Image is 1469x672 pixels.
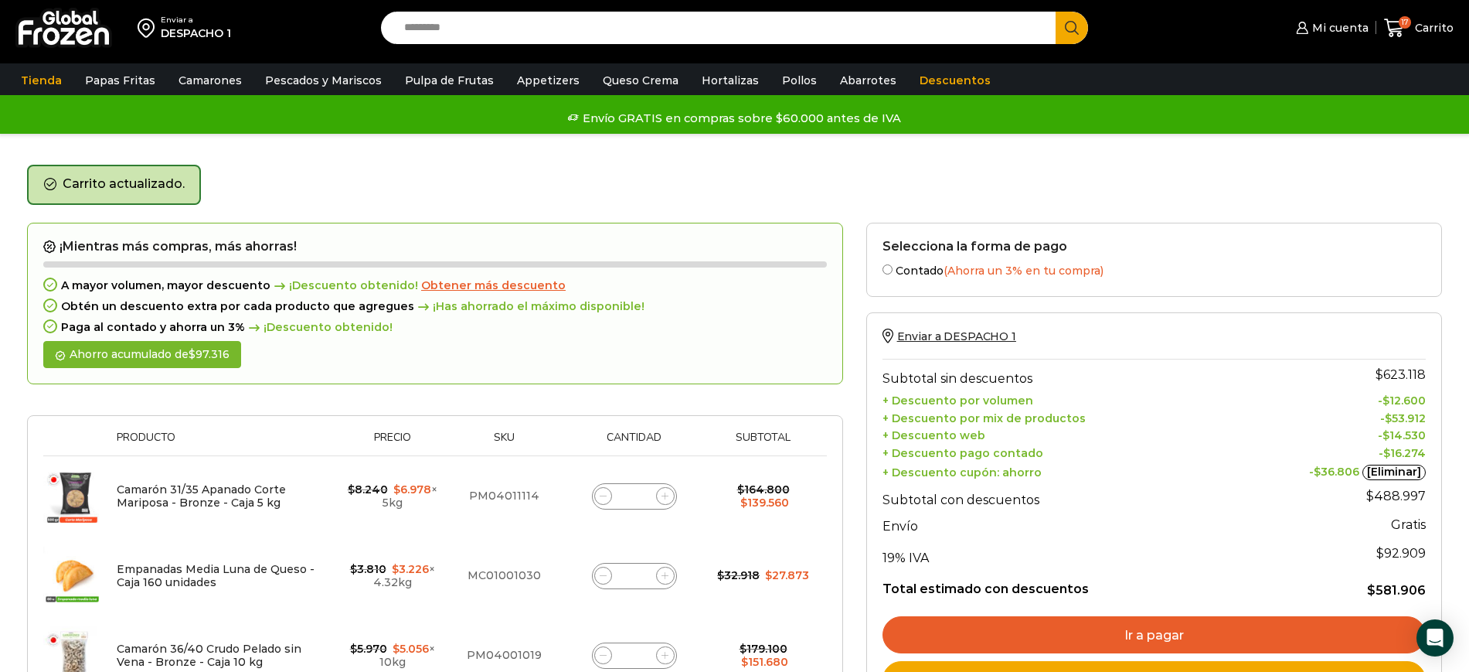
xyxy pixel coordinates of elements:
[561,432,707,455] th: Cantidad
[138,15,161,41] img: address-field-icon.svg
[1411,20,1454,36] span: Carrito
[765,568,809,582] bdi: 27.873
[189,347,230,361] bdi: 97.316
[1376,546,1426,561] span: 92.909
[897,329,1016,343] span: Enviar a DESPACHO 1
[595,66,686,95] a: Queso Crema
[1382,394,1426,408] bdi: 12.600
[270,279,418,292] span: ¡Descuento obtenido!
[1362,465,1426,480] a: [Eliminar]
[414,300,644,313] span: ¡Has ahorrado el máximo disponible!
[447,536,561,616] td: MC01001030
[1366,489,1426,503] bdi: 488.997
[43,341,241,368] div: Ahorro acumulado de
[161,15,231,26] div: Enviar a
[740,496,789,510] bdi: 139.560
[43,300,827,313] div: Obtén un descuento extra por cada producto que agregues
[882,569,1235,599] th: Total estimado con descuentos
[1399,16,1411,29] span: 17
[832,66,904,95] a: Abarrotes
[624,486,645,507] input: Product quantity
[882,261,1426,278] label: Contado
[393,642,429,656] bdi: 5.056
[13,66,70,95] a: Tienda
[161,26,231,41] div: DESPACHO 1
[1382,428,1426,442] bdi: 14.530
[171,66,250,95] a: Camarones
[882,408,1235,425] th: + Descuento por mix de productos
[882,511,1235,538] th: Envío
[1308,20,1369,36] span: Mi cuenta
[1416,619,1454,657] div: Open Intercom Messenger
[350,562,386,576] bdi: 3.810
[882,443,1235,461] th: + Descuento pago contado
[1375,367,1426,382] bdi: 623.118
[189,347,196,361] span: $
[882,359,1235,390] th: Subtotal sin descuentos
[882,616,1426,653] a: Ir a pagar
[1314,465,1321,479] span: $
[350,642,387,656] bdi: 5.970
[765,568,772,582] span: $
[43,239,827,254] h2: ¡Mientras más compras, más ahorras!
[1235,390,1426,408] td: -
[338,456,447,537] td: × 5kg
[1235,443,1426,461] td: -
[43,321,827,334] div: Paga al contado y ahorra un 3%
[1056,12,1088,44] button: Search button
[245,321,393,334] span: ¡Descuento obtenido!
[912,66,998,95] a: Descuentos
[740,642,787,656] bdi: 179.100
[717,568,760,582] bdi: 32.918
[1391,517,1426,532] strong: Gratis
[882,264,893,275] input: Contado(Ahorra un 3% en tu compra)
[717,568,724,582] span: $
[882,538,1235,569] th: 19% IVA
[1366,489,1374,503] span: $
[1375,367,1383,382] span: $
[624,565,645,587] input: Product quantity
[43,279,827,292] div: A mayor volumen, mayor descuento
[117,483,286,510] a: Camarón 31/35 Apanado Corte Mariposa - Bronze - Caja 5 kg
[774,66,825,95] a: Pollos
[737,483,790,496] bdi: 164.800
[338,432,447,455] th: Precio
[1235,408,1426,425] td: -
[1382,428,1389,442] span: $
[1385,411,1392,425] span: $
[447,456,561,537] td: PM04011114
[882,239,1426,254] h2: Selecciona la forma de pago
[1367,583,1375,598] span: $
[421,278,566,292] span: Obtener más descuento
[944,264,1103,278] span: (Ahorra un 3% en tu compra)
[350,642,357,656] span: $
[392,562,429,576] bdi: 3.226
[117,562,315,589] a: Empanadas Media Luna de Queso - Caja 160 unidades
[882,480,1235,511] th: Subtotal con descuentos
[1235,461,1426,481] td: -
[740,642,746,656] span: $
[882,425,1235,443] th: + Descuento web
[708,432,819,455] th: Subtotal
[1235,425,1426,443] td: -
[117,642,301,669] a: Camarón 36/40 Crudo Pelado sin Vena - Bronze - Caja 10 kg
[393,642,400,656] span: $
[338,536,447,616] td: × 4.32kg
[1367,583,1426,598] bdi: 581.906
[348,483,388,496] bdi: 8.240
[1382,394,1389,408] span: $
[1385,411,1426,425] bdi: 53.912
[740,496,747,510] span: $
[882,329,1016,343] a: Enviar a DESPACHO 1
[447,432,561,455] th: Sku
[77,66,163,95] a: Papas Fritas
[882,461,1235,481] th: + Descuento cupón: ahorro
[741,655,748,669] span: $
[392,562,399,576] span: $
[694,66,767,95] a: Hortalizas
[397,66,502,95] a: Pulpa de Frutas
[393,483,400,496] span: $
[421,279,566,292] a: Obtener más descuento
[509,66,587,95] a: Appetizers
[1383,446,1426,460] bdi: 16.274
